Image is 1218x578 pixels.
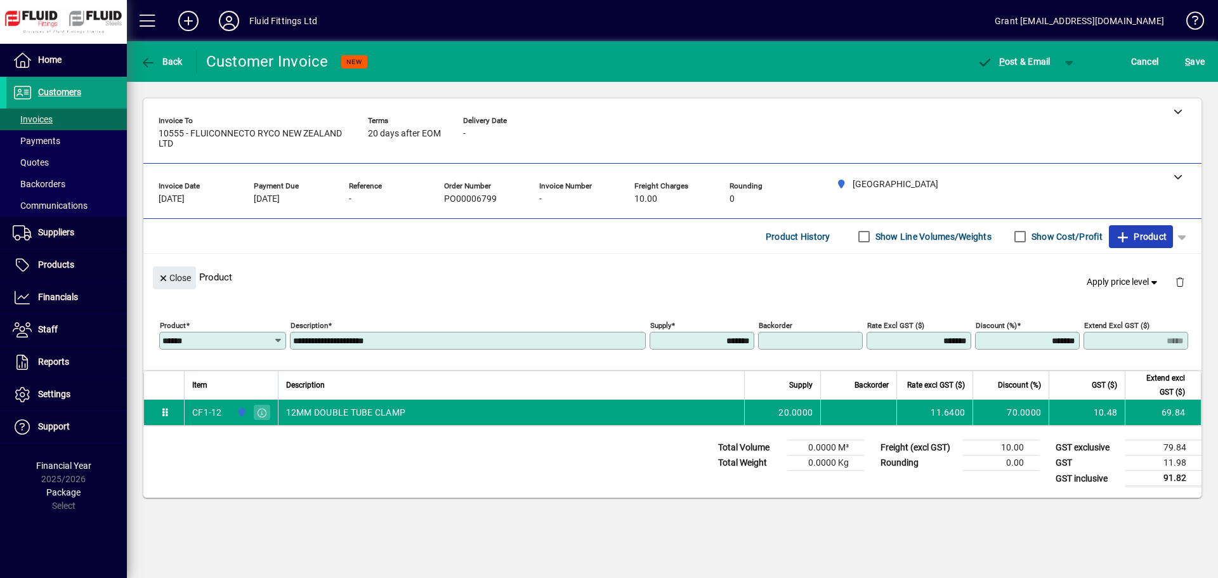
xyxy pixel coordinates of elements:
button: Save [1182,50,1208,73]
span: Financials [38,292,78,302]
td: GST [1049,456,1125,471]
span: ost & Email [977,56,1051,67]
td: 0.0000 Kg [788,456,864,471]
span: 10.00 [634,194,657,204]
span: Suppliers [38,227,74,237]
mat-label: Supply [650,321,671,330]
span: S [1185,56,1190,67]
span: Backorders [13,179,65,189]
td: GST exclusive [1049,440,1125,456]
span: [DATE] [254,194,280,204]
mat-label: Backorder [759,321,792,330]
span: Description [286,378,325,392]
td: 0.00 [963,456,1039,471]
span: 10555 - FLUICONNECTO RYCO NEW ZEALAND LTD [159,129,349,149]
td: Total Volume [712,440,788,456]
a: Suppliers [6,217,127,249]
a: Reports [6,346,127,378]
mat-label: Product [160,321,186,330]
mat-label: Description [291,321,328,330]
mat-label: Extend excl GST ($) [1084,321,1149,330]
button: Apply price level [1082,271,1165,294]
button: Delete [1165,266,1195,297]
span: 12MM DOUBLE TUBE CLAMP [286,406,406,419]
a: Payments [6,130,127,152]
span: Payments [13,136,60,146]
div: Fluid Fittings Ltd [249,11,317,31]
td: 79.84 [1125,440,1202,456]
div: Customer Invoice [206,51,329,72]
td: Total Weight [712,456,788,471]
app-page-header-button: Back [127,50,197,73]
label: Show Line Volumes/Weights [873,230,992,243]
button: Product [1109,225,1173,248]
span: 0 [730,194,735,204]
td: GST inclusive [1049,471,1125,487]
span: Discount (%) [998,378,1041,392]
span: Financial Year [36,461,91,471]
label: Show Cost/Profit [1029,230,1103,243]
span: Close [158,268,191,289]
a: Staff [6,314,127,346]
a: Settings [6,379,127,411]
span: GST ($) [1092,378,1117,392]
span: Product History [766,227,830,247]
button: Close [153,266,196,289]
td: 10.00 [963,440,1039,456]
span: [DATE] [159,194,185,204]
span: Item [192,378,207,392]
span: Home [38,55,62,65]
span: 20 days after EOM [368,129,441,139]
span: - [349,194,351,204]
span: Reports [38,357,69,367]
td: 10.48 [1049,400,1125,425]
div: Product [143,254,1202,300]
span: PO00006799 [444,194,497,204]
button: Cancel [1128,50,1162,73]
a: Backorders [6,173,127,195]
span: Apply price level [1087,275,1160,289]
div: Grant [EMAIL_ADDRESS][DOMAIN_NAME] [995,11,1164,31]
span: - [539,194,542,204]
a: Knowledge Base [1177,3,1202,44]
td: 11.98 [1125,456,1202,471]
span: Invoices [13,114,53,124]
span: Quotes [13,157,49,167]
span: P [999,56,1005,67]
a: Financials [6,282,127,313]
button: Back [137,50,186,73]
span: Cancel [1131,51,1159,72]
span: Backorder [855,378,889,392]
app-page-header-button: Close [150,272,199,283]
button: Add [168,10,209,32]
span: Product [1115,227,1167,247]
span: Staff [38,324,58,334]
a: Quotes [6,152,127,173]
span: Rate excl GST ($) [907,378,965,392]
span: Customers [38,87,81,97]
div: CF1-12 [192,406,222,419]
button: Profile [209,10,249,32]
span: NEW [346,58,362,66]
a: Support [6,411,127,443]
span: Supply [789,378,813,392]
span: Extend excl GST ($) [1133,371,1185,399]
td: 91.82 [1125,471,1202,487]
a: Invoices [6,108,127,130]
td: 0.0000 M³ [788,440,864,456]
mat-label: Rate excl GST ($) [867,321,924,330]
button: Product History [761,225,835,248]
td: Rounding [874,456,963,471]
span: 20.0000 [778,406,813,419]
td: Freight (excl GST) [874,440,963,456]
app-page-header-button: Delete [1165,276,1195,287]
mat-label: Discount (%) [976,321,1017,330]
a: Home [6,44,127,76]
span: Back [140,56,183,67]
span: Settings [38,389,70,399]
span: Package [46,487,81,497]
button: Post & Email [971,50,1057,73]
td: 69.84 [1125,400,1201,425]
span: Products [38,259,74,270]
span: - [463,129,466,139]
